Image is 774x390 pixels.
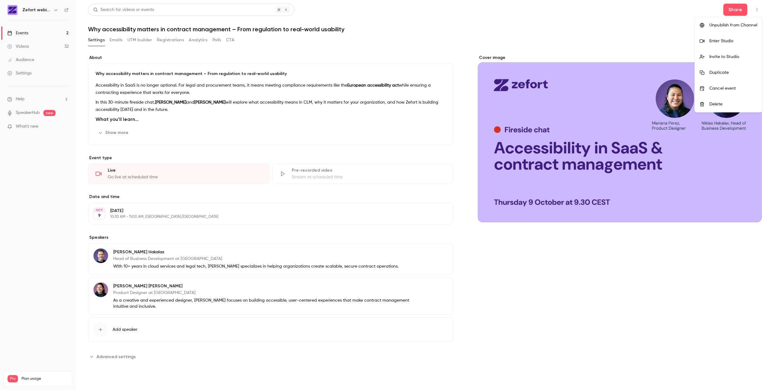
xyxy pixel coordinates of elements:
[709,38,757,44] div: Enter Studio
[709,101,757,107] div: Delete
[709,54,757,60] div: Invite to Studio
[709,22,757,28] div: Unpublish from Channel
[709,85,757,91] div: Cancel event
[709,70,757,76] div: Duplicate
